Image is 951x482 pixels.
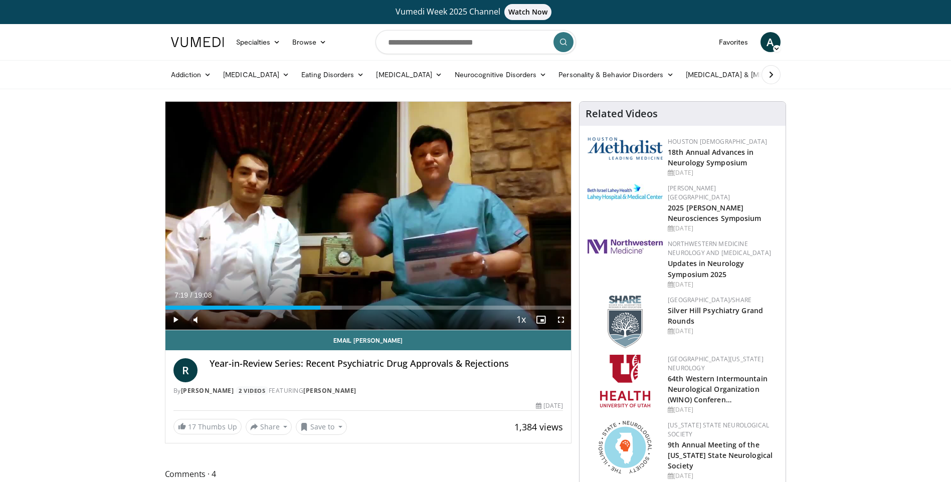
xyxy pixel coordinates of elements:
span: 19:08 [194,291,212,299]
img: e7977282-282c-4444-820d-7cc2733560fd.jpg.150x105_q85_autocrop_double_scale_upscale_version-0.2.jpg [588,184,663,200]
img: f8aaeb6d-318f-4fcf-bd1d-54ce21f29e87.png.150x105_q85_autocrop_double_scale_upscale_version-0.2.png [608,296,643,348]
a: Personality & Behavior Disorders [552,65,679,85]
div: [DATE] [668,471,778,480]
h4: Related Videos [586,108,658,120]
a: Silver Hill Psychiatry Grand Rounds [668,306,763,326]
a: Houston [DEMOGRAPHIC_DATA] [668,137,767,146]
a: 64th Western Intermountain Neurological Organization (WINO) Conferen… [668,374,768,404]
a: [GEOGRAPHIC_DATA][US_STATE] Neurology [668,355,764,372]
a: Favorites [713,32,754,52]
img: 5e4488cc-e109-4a4e-9fd9-73bb9237ee91.png.150x105_q85_autocrop_double_scale_upscale_version-0.2.png [588,137,663,160]
a: [PERSON_NAME] [181,386,234,395]
a: [PERSON_NAME] [303,386,356,395]
span: 1,384 views [514,421,563,433]
span: 17 [188,422,196,431]
a: Vumedi Week 2025 ChannelWatch Now [172,4,779,20]
a: Email [PERSON_NAME] [165,330,572,350]
button: Play [165,310,185,330]
a: [PERSON_NAME][GEOGRAPHIC_DATA] [668,184,730,201]
a: [GEOGRAPHIC_DATA]/SHARE [668,296,751,304]
div: [DATE] [668,327,778,336]
h4: Year-in-Review Series: Recent Psychiatric Drug Approvals & Rejections [210,358,563,369]
span: / [191,291,193,299]
a: 9th Annual Meeting of the [US_STATE] State Neurological Society [668,440,773,470]
div: [DATE] [668,405,778,414]
input: Search topics, interventions [375,30,576,54]
a: [US_STATE] State Neurological Society [668,421,769,438]
img: VuMedi Logo [171,37,224,47]
a: Northwestern Medicine Neurology and [MEDICAL_DATA] [668,239,771,257]
a: R [173,358,198,382]
button: Enable picture-in-picture mode [531,310,551,330]
a: 2025 [PERSON_NAME] Neurosciences Symposium [668,203,761,223]
a: 2 Videos [236,386,269,395]
button: Share [246,419,292,435]
a: Browse [286,32,332,52]
a: Addiction [165,65,218,85]
span: Comments 4 [165,467,572,480]
a: 17 Thumbs Up [173,419,242,434]
a: Specialties [230,32,287,52]
div: Progress Bar [165,306,572,310]
div: [DATE] [536,401,563,410]
a: A [760,32,781,52]
span: Watch Now [504,4,552,20]
a: [MEDICAL_DATA] & [MEDICAL_DATA] [680,65,823,85]
button: Mute [185,310,206,330]
a: Updates in Neurology Symposium 2025 [668,259,744,279]
div: By FEATURING [173,386,563,395]
button: Fullscreen [551,310,571,330]
video-js: Video Player [165,102,572,330]
div: [DATE] [668,224,778,233]
div: [DATE] [668,168,778,177]
a: Eating Disorders [295,65,370,85]
button: Save to [296,419,347,435]
a: [MEDICAL_DATA] [217,65,295,85]
img: 2a462fb6-9365-492a-ac79-3166a6f924d8.png.150x105_q85_autocrop_double_scale_upscale_version-0.2.jpg [588,239,663,254]
button: Playback Rate [511,310,531,330]
a: [MEDICAL_DATA] [370,65,448,85]
span: 7:19 [174,291,188,299]
img: 71a8b48c-8850-4916-bbdd-e2f3ccf11ef9.png.150x105_q85_autocrop_double_scale_upscale_version-0.2.png [599,421,652,473]
a: Neurocognitive Disorders [449,65,553,85]
a: 18th Annual Advances in Neurology Symposium [668,147,753,167]
div: [DATE] [668,280,778,289]
img: f6362829-b0a3-407d-a044-59546adfd345.png.150x105_q85_autocrop_double_scale_upscale_version-0.2.png [600,355,650,407]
